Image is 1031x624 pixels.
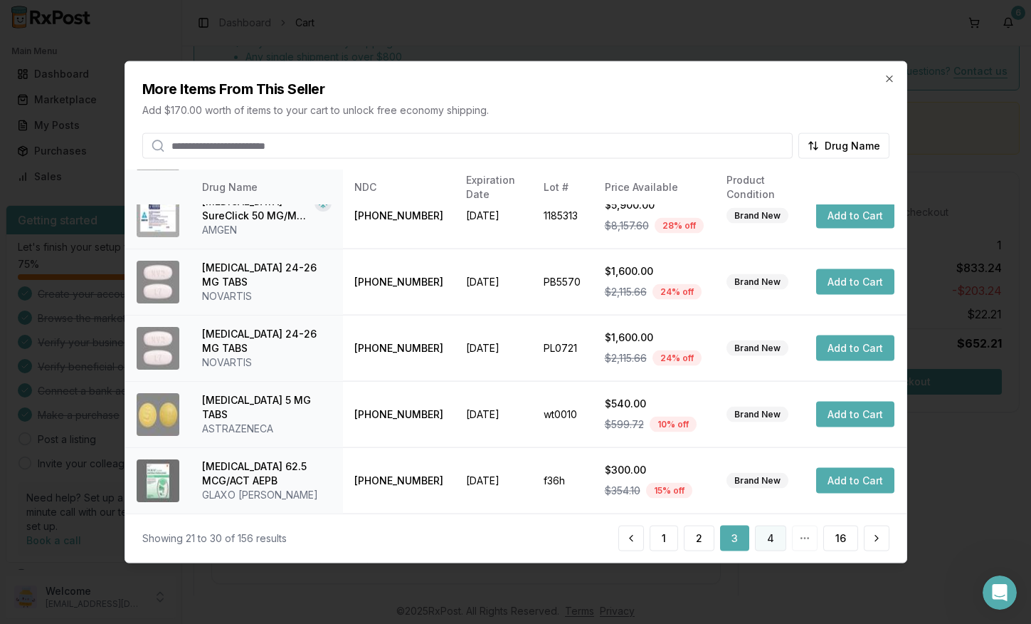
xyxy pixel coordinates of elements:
[605,462,704,477] div: $300.00
[532,447,593,514] td: f36h
[202,194,310,222] div: [MEDICAL_DATA] SureClick 50 MG/ML SOAJ
[202,459,332,487] div: [MEDICAL_DATA] 62.5 MCG/ACT AEPB
[816,202,894,228] button: Add to Cart
[816,401,894,427] button: Add to Cart
[684,525,714,551] button: 2
[605,284,647,298] span: $2,115.66
[137,194,179,236] img: Enbrel SureClick 50 MG/ML SOAJ
[726,274,788,289] div: Brand New
[605,483,640,497] span: $354.10
[532,170,593,204] th: Lot #
[816,335,894,360] button: Add to Cart
[455,249,532,315] td: [DATE]
[137,392,179,435] img: Farxiga 5 MG TABS
[605,197,704,212] div: $5,900.00
[343,447,455,514] td: [PHONE_NUMBER]
[726,406,788,422] div: Brand New
[202,326,332,355] div: [MEDICAL_DATA] 24-26 MG TABS
[650,525,678,551] button: 1
[720,525,749,551] button: 3
[343,315,455,381] td: [PHONE_NUMBER]
[532,381,593,447] td: wt0010
[137,459,179,501] img: Incruse Ellipta 62.5 MCG/ACT AEPB
[343,182,455,249] td: [PHONE_NUMBER]
[137,326,179,369] img: Entresto 24-26 MG TABS
[532,182,593,249] td: 1185313
[823,525,858,551] button: 16
[532,249,593,315] td: PB5570
[726,340,788,355] div: Brand New
[715,170,805,204] th: Product Condition
[202,260,332,288] div: [MEDICAL_DATA] 24-26 MG TABS
[455,447,532,514] td: [DATE]
[202,421,332,435] div: ASTRAZENECA
[726,207,788,223] div: Brand New
[202,355,332,369] div: NOVARTIS
[655,217,704,233] div: 28 % off
[455,170,532,204] th: Expiration Date
[652,350,702,365] div: 24 % off
[455,315,532,381] td: [DATE]
[605,396,704,410] div: $540.00
[816,467,894,493] button: Add to Cart
[652,284,702,299] div: 24 % off
[532,315,593,381] td: PL0721
[343,170,455,204] th: NDC
[343,381,455,447] td: [PHONE_NUMBER]
[455,182,532,249] td: [DATE]
[202,487,332,501] div: GLAXO [PERSON_NAME]
[202,392,332,421] div: [MEDICAL_DATA] 5 MG TABS
[191,170,344,204] th: Drug Name
[755,525,786,551] button: 4
[983,576,1017,610] iframe: Intercom live chat
[650,416,697,432] div: 10 % off
[593,170,715,204] th: Price Available
[605,350,647,365] span: $2,115.66
[798,133,889,159] button: Drug Name
[137,260,179,303] img: Entresto 24-26 MG TABS
[455,381,532,447] td: [DATE]
[726,472,788,488] div: Brand New
[202,288,332,303] div: NOVARTIS
[605,417,644,431] span: $599.72
[605,218,649,232] span: $8,157.60
[825,139,880,153] span: Drug Name
[142,103,889,118] p: Add $170.00 worth of items to your cart to unlock free economy shipping.
[142,79,889,99] h2: More Items From This Seller
[343,249,455,315] td: [PHONE_NUMBER]
[202,222,332,236] div: AMGEN
[816,269,894,294] button: Add to Cart
[605,330,704,344] div: $1,600.00
[142,531,287,545] div: Showing 21 to 30 of 156 results
[605,264,704,278] div: $1,600.00
[646,482,692,498] div: 15 % off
